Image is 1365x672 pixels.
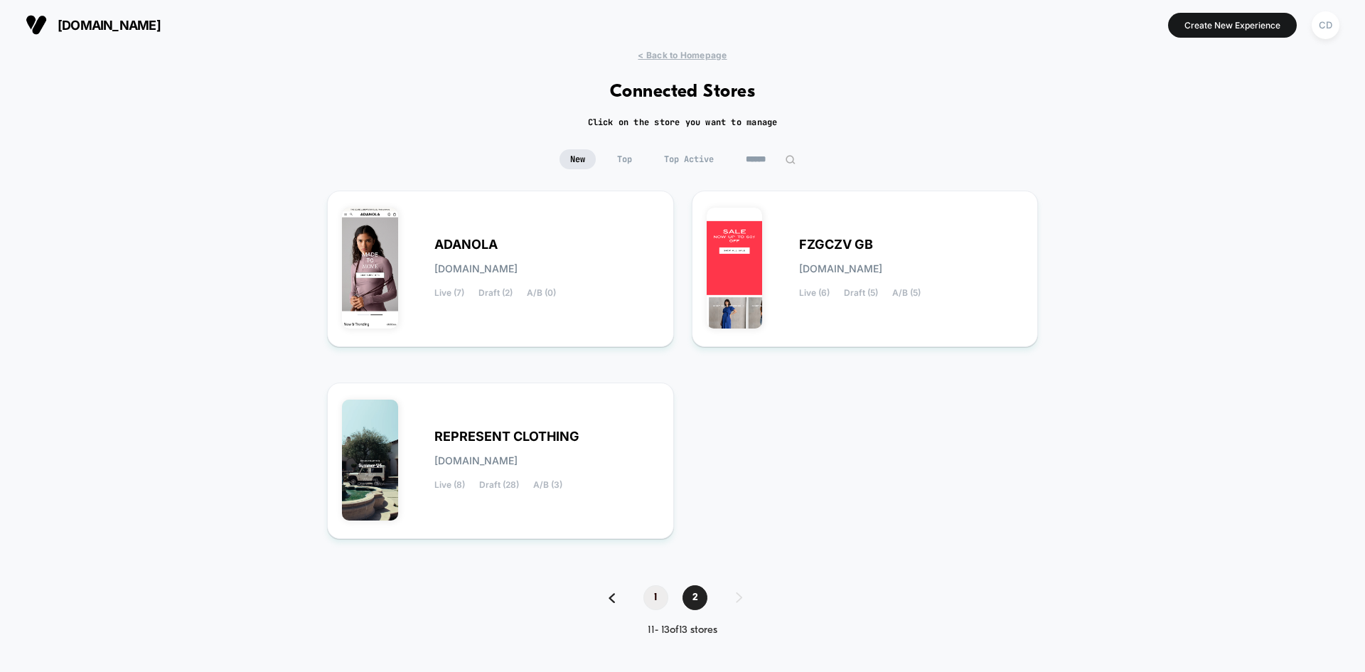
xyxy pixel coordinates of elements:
[785,154,796,165] img: edit
[799,264,882,274] span: [DOMAIN_NAME]
[892,288,921,298] span: A/B (5)
[594,624,771,636] div: 11 - 13 of 13 stores
[1312,11,1339,39] div: CD
[638,50,727,60] span: < Back to Homepage
[342,208,398,329] img: ADANOLA
[478,288,513,298] span: Draft (2)
[21,14,165,36] button: [DOMAIN_NAME]
[682,585,707,610] span: 2
[434,456,518,466] span: [DOMAIN_NAME]
[653,149,724,169] span: Top Active
[1168,13,1297,38] button: Create New Experience
[434,240,498,250] span: ADANOLA
[609,593,615,603] img: pagination back
[527,288,556,298] span: A/B (0)
[844,288,878,298] span: Draft (5)
[533,480,562,490] span: A/B (3)
[479,480,519,490] span: Draft (28)
[799,288,830,298] span: Live (6)
[342,400,398,521] img: REPRESENT_CLOTHING
[799,240,873,250] span: FZGCZV GB
[606,149,643,169] span: Top
[560,149,596,169] span: New
[434,264,518,274] span: [DOMAIN_NAME]
[588,117,778,128] h2: Click on the store you want to manage
[1307,11,1344,40] button: CD
[434,288,464,298] span: Live (7)
[643,585,668,610] span: 1
[434,432,579,442] span: REPRESENT CLOTHING
[26,14,47,36] img: Visually logo
[610,82,756,102] h1: Connected Stores
[434,480,465,490] span: Live (8)
[58,18,161,33] span: [DOMAIN_NAME]
[707,208,763,329] img: FZGCZV_GB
